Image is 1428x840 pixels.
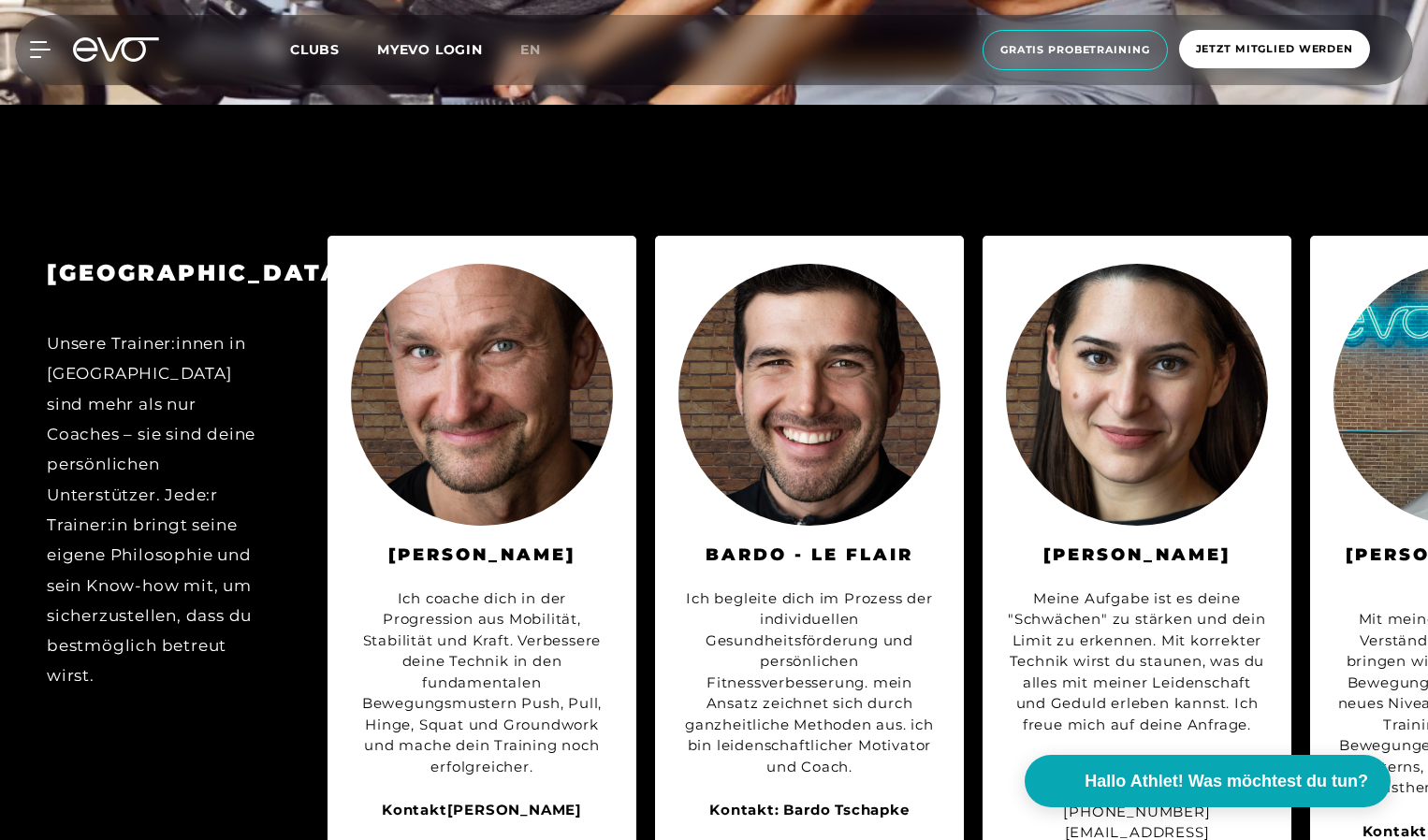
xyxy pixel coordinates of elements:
h3: Bardo - Le Flair [678,544,940,566]
div: Ich begleite dich im Prozess der individuellen Gesundheitsförderung und persönlichen Fitnessverbe... [678,588,940,778]
span: Gratis Probetraining [1000,42,1150,58]
a: Jetzt Mitglied werden [1173,30,1376,70]
span: Jetzt Mitglied werden [1196,41,1353,57]
h3: [PERSON_NAME] [351,544,613,566]
img: Matthias [351,264,613,526]
img: Bardo [678,264,940,526]
span: Hallo Athlet! Was möchtest du tun? [1085,769,1368,794]
strong: [PERSON_NAME] [447,801,582,818]
a: en [520,39,563,61]
span: Clubs [290,41,340,58]
a: MYEVO LOGIN [377,41,483,58]
h3: [GEOGRAPHIC_DATA] [47,259,262,287]
div: Ich coache dich in der Progression aus Mobilität, Stabilität und Kraft. Verbessere deine Technik ... [351,588,613,778]
strong: Kontakt [382,801,447,818]
div: Unsere Trainer:innen in [GEOGRAPHIC_DATA] sind mehr als nur Coaches – sie sind deine persönlichen... [47,328,262,691]
strong: Kontakt: Bardo Tschapke [709,801,909,818]
button: Hallo Athlet! Was möchtest du tun? [1025,755,1391,807]
img: Nathalie [1006,264,1268,526]
a: Gratis Probetraining [977,30,1173,70]
span: en [520,41,541,58]
a: Clubs [290,40,377,58]
h3: [PERSON_NAME] [1006,544,1268,566]
div: Meine Aufgabe ist es deine "Schwächen" zu stärken und dein Limit zu erkennen. Mit korrekter Techn... [1006,588,1268,736]
strong: Kontakt [PERSON_NAME] [1035,759,1240,776]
